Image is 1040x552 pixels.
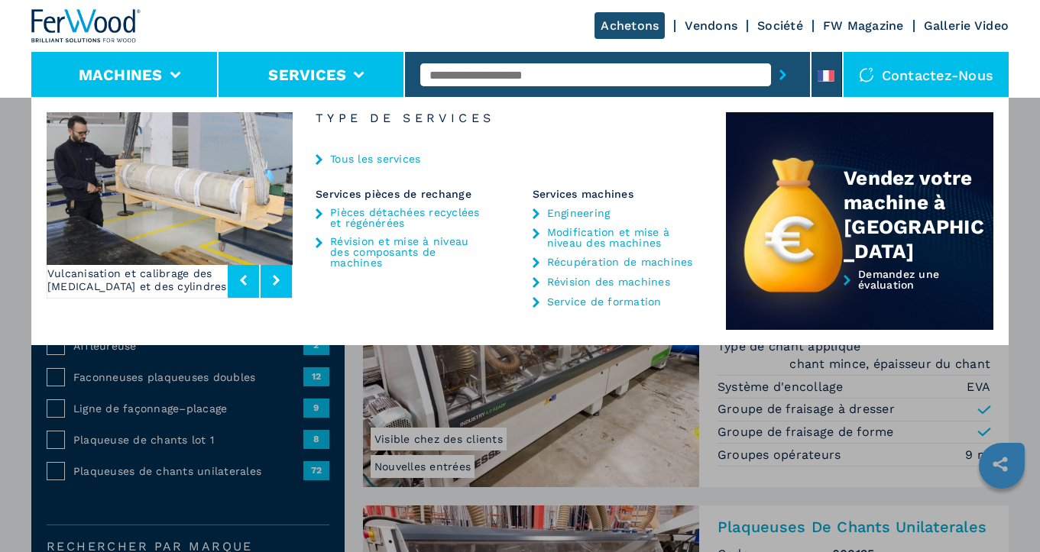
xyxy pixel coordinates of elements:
[330,236,487,268] a: Révision et mise à niveau des composants de machines
[823,18,904,33] a: FW Magazine
[47,112,293,265] img: image
[316,188,510,201] div: Services pièces de rechange
[79,66,163,84] button: Machines
[547,257,693,267] a: Récupération de machines
[47,263,228,298] p: Vulcanisation et calibrage des [MEDICAL_DATA] et des cylindres
[924,18,1009,33] a: Gallerie Video
[547,208,611,218] a: Engineering
[859,67,874,82] img: Contactez-nous
[757,18,803,33] a: Société
[330,207,487,228] a: Pièces détachées recyclées et régénérées
[330,153,420,164] a: Tous les services
[771,57,795,92] button: submit-button
[844,166,993,263] div: Vendez votre machine à [GEOGRAPHIC_DATA]
[31,9,141,43] img: Ferwood
[595,12,665,39] a: Achetons
[547,296,662,307] a: Service de formation
[268,66,346,84] button: Services
[293,112,539,265] img: image
[533,188,727,201] div: Services machines
[844,52,1009,98] div: Contactez-nous
[293,112,726,133] h6: Type de services
[726,269,993,331] a: Demandez une évaluation
[547,227,704,248] a: Modification et mise à niveau des machines
[685,18,737,33] a: Vendons
[547,276,670,287] a: Révision des machines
